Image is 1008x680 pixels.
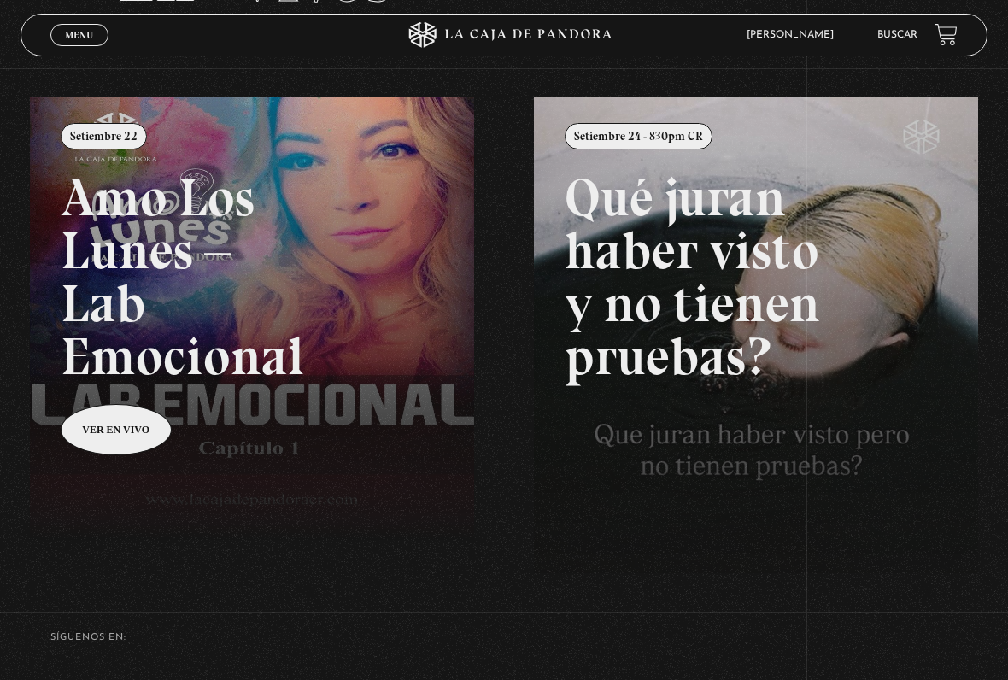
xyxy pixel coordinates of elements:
span: [PERSON_NAME] [738,30,851,40]
span: Cerrar [60,44,100,56]
h4: SÍguenos en: [50,633,958,642]
span: Menu [65,30,93,40]
a: Buscar [877,30,917,40]
a: View your shopping cart [935,23,958,46]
